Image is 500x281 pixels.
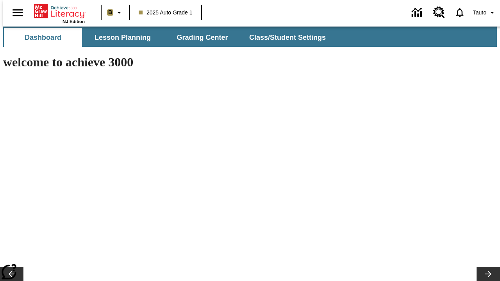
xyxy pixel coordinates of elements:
span: Grading Center [177,33,228,42]
button: Dashboard [4,28,82,47]
span: NJ Edition [62,19,85,24]
h1: welcome to achieve 3000 [3,55,341,69]
span: Dashboard [25,33,61,42]
button: Lesson carousel, Next [477,267,500,281]
a: Data Center [407,2,429,23]
button: Profile/Settings [470,5,500,20]
button: Class/Student Settings [243,28,332,47]
span: B [108,7,112,17]
button: Boost Class color is light brown. Change class color [104,5,127,20]
span: 2025 Auto Grade 1 [139,9,193,17]
div: Home [34,3,85,24]
a: Resource Center, Will open in new tab [429,2,450,23]
a: Notifications [450,2,470,23]
span: Class/Student Settings [249,33,326,42]
button: Open side menu [6,1,29,24]
button: Grading Center [163,28,241,47]
div: SubNavbar [3,27,497,47]
div: SubNavbar [3,28,333,47]
button: Lesson Planning [84,28,162,47]
a: Home [34,4,85,19]
span: Lesson Planning [95,33,151,42]
span: Tauto [473,9,486,17]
